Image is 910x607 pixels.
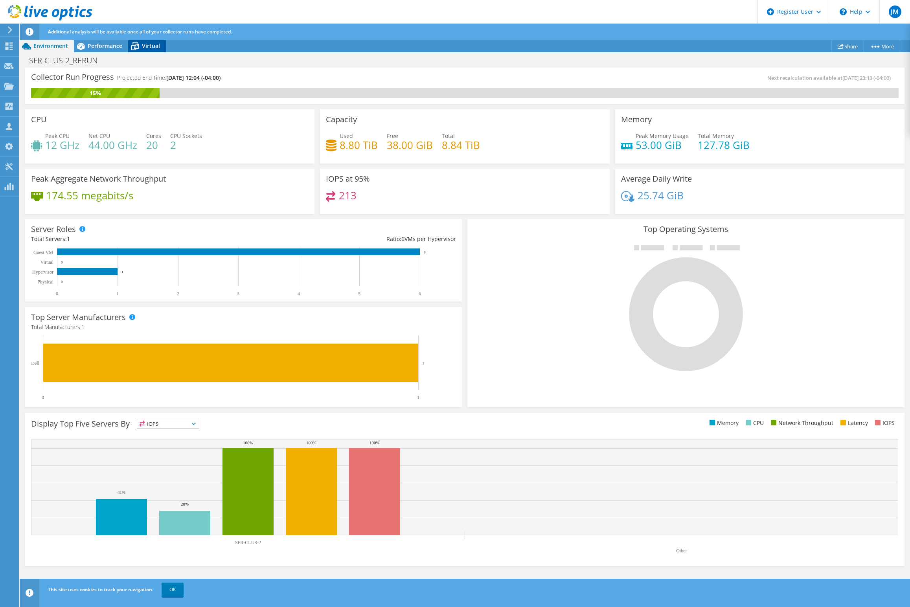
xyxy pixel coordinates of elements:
[708,419,739,427] li: Memory
[45,132,70,140] span: Peak CPU
[81,323,85,331] span: 1
[636,141,689,149] h4: 53.00 GiB
[31,323,456,331] h4: Total Manufacturers:
[37,279,53,285] text: Physical
[769,419,833,427] li: Network Throughput
[339,191,357,200] h4: 213
[162,583,184,597] a: OK
[831,40,864,52] a: Share
[177,291,179,296] text: 2
[698,132,734,140] span: Total Memory
[46,191,133,200] h4: 174.55 megabits/s
[419,291,421,296] text: 6
[33,250,53,255] text: Guest VM
[146,132,161,140] span: Cores
[45,141,79,149] h4: 12 GHz
[326,175,370,183] h3: IOPS at 95%
[42,395,44,400] text: 0
[31,361,39,366] text: Dell
[56,291,58,296] text: 0
[744,419,764,427] li: CPU
[889,6,901,18] span: JM
[638,191,684,200] h4: 25.74 GiB
[840,8,847,15] svg: \n
[88,42,122,50] span: Performance
[306,440,316,445] text: 100%
[67,235,70,243] span: 1
[387,141,433,149] h4: 38.00 GiB
[31,313,126,322] h3: Top Server Manufacturers
[873,419,895,427] li: IOPS
[48,586,153,593] span: This site uses cookies to track your navigation.
[442,132,455,140] span: Total
[340,132,353,140] span: Used
[417,395,419,400] text: 1
[31,235,244,243] div: Total Servers:
[142,42,160,50] span: Virtual
[31,225,76,234] h3: Server Roles
[40,259,54,265] text: Virtual
[32,269,53,275] text: Hypervisor
[698,141,750,149] h4: 127.78 GiB
[298,291,300,296] text: 4
[116,291,119,296] text: 1
[340,141,378,149] h4: 8.80 TiB
[61,280,63,284] text: 0
[31,89,160,97] div: 15%
[370,440,380,445] text: 100%
[31,175,166,183] h3: Peak Aggregate Network Throughput
[676,548,687,554] text: Other
[636,132,689,140] span: Peak Memory Usage
[117,74,221,82] h4: Projected End Time:
[170,141,202,149] h4: 2
[146,141,161,149] h4: 20
[88,141,137,149] h4: 44.00 GHz
[401,235,404,243] span: 6
[842,74,891,81] span: [DATE] 23:13 (-04:00)
[166,74,221,81] span: [DATE] 12:04 (-04:00)
[33,42,68,50] span: Environment
[61,260,63,264] text: 0
[442,141,480,149] h4: 8.84 TiB
[864,40,900,52] a: More
[118,490,125,495] text: 41%
[387,132,398,140] span: Free
[838,419,868,427] li: Latency
[137,419,199,429] span: IOPS
[473,225,898,234] h3: Top Operating Systems
[621,175,692,183] h3: Average Daily Write
[121,270,123,274] text: 1
[424,250,426,254] text: 6
[243,440,253,445] text: 100%
[48,28,232,35] span: Additional analysis will be available once all of your collector runs have completed.
[170,132,202,140] span: CPU Sockets
[237,291,239,296] text: 3
[26,56,110,65] h1: SFR-CLUS-2_RERUN
[422,361,425,365] text: 1
[181,502,189,506] text: 28%
[326,115,357,124] h3: Capacity
[358,291,360,296] text: 5
[88,132,110,140] span: Net CPU
[244,235,456,243] div: Ratio: VMs per Hypervisor
[235,540,261,545] text: SFR-CLUS-2
[767,74,895,81] span: Next recalculation available at
[31,115,47,124] h3: CPU
[621,115,652,124] h3: Memory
